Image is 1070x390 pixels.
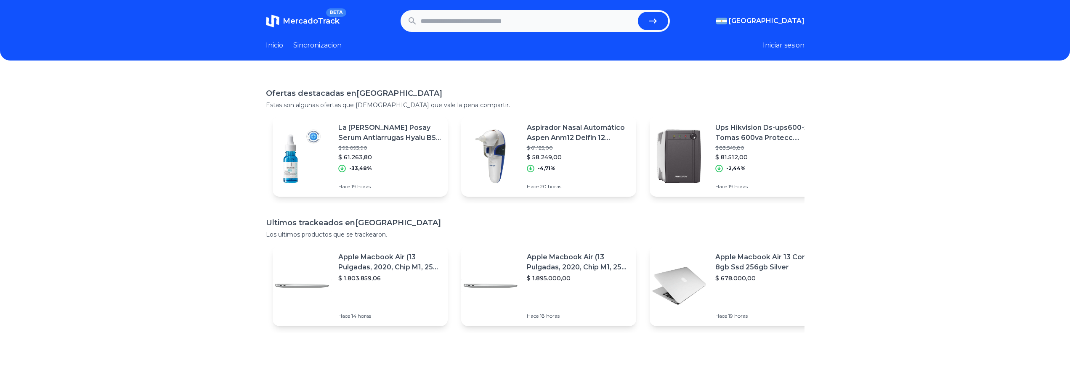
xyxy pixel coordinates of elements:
[715,252,818,272] p: Apple Macbook Air 13 Core I5 8gb Ssd 256gb Silver
[715,145,818,151] p: $ 83.549,80
[527,252,629,272] p: Apple Macbook Air (13 Pulgadas, 2020, Chip M1, 256 Gb De Ssd, 8 Gb De Ram) - Plata
[715,313,818,319] p: Hace 19 horas
[461,245,636,326] a: Featured imageApple Macbook Air (13 Pulgadas, 2020, Chip M1, 256 Gb De Ssd, 8 Gb De Ram) - Plata$...
[273,256,332,315] img: Featured image
[338,313,441,319] p: Hace 14 horas
[461,116,636,197] a: Featured imageAspirador Nasal Automático Aspen Anm12 Delfín 12 Melodías$ 61.125,00$ 58.249,00-4,7...
[338,123,441,143] p: La [PERSON_NAME] Posay Serum Antiarrugas Hyalu B5 Booster 15 Ml
[726,165,746,172] p: -2,44%
[273,127,332,186] img: Featured image
[266,14,279,28] img: MercadoTrack
[283,16,340,26] span: MercadoTrack
[273,116,448,197] a: Featured imageLa [PERSON_NAME] Posay Serum Antiarrugas Hyalu B5 Booster 15 Ml$ 92.093,90$ 61.263,...
[349,165,372,172] p: -33,48%
[266,101,804,109] p: Estas son algunas ofertas que [DEMOGRAPHIC_DATA] que vale la pena compartir.
[338,252,441,272] p: Apple Macbook Air (13 Pulgadas, 2020, Chip M1, 256 Gb De Ssd, 8 Gb De Ram) - Plata
[338,145,441,151] p: $ 92.093,90
[763,40,804,50] button: Iniciar sesion
[266,230,804,239] p: Los ultimos productos que se trackearon.
[650,127,709,186] img: Featured image
[716,16,804,26] button: [GEOGRAPHIC_DATA]
[461,127,520,186] img: Featured image
[716,18,727,24] img: Argentina
[527,274,629,282] p: $ 1.895.000,00
[715,274,818,282] p: $ 678.000,00
[293,40,342,50] a: Sincronizacion
[527,183,629,190] p: Hace 20 horas
[338,274,441,282] p: $ 1.803.859,06
[650,245,825,326] a: Featured imageApple Macbook Air 13 Core I5 8gb Ssd 256gb Silver$ 678.000,00Hace 19 horas
[273,245,448,326] a: Featured imageApple Macbook Air (13 Pulgadas, 2020, Chip M1, 256 Gb De Ssd, 8 Gb De Ram) - Plata$...
[338,183,441,190] p: Hace 19 horas
[527,145,629,151] p: $ 61.125,00
[527,153,629,161] p: $ 58.249,00
[266,87,804,99] h1: Ofertas destacadas en [GEOGRAPHIC_DATA]
[266,217,804,229] h1: Ultimos trackeados en [GEOGRAPHIC_DATA]
[266,14,340,28] a: MercadoTrackBETA
[527,123,629,143] p: Aspirador Nasal Automático Aspen Anm12 Delfín 12 Melodías
[715,123,818,143] p: Ups Hikvision Ds-ups600-x 4 Tomas 600va Protecc. Sobrecargas
[729,16,804,26] span: [GEOGRAPHIC_DATA]
[715,183,818,190] p: Hace 19 horas
[538,165,555,172] p: -4,71%
[461,256,520,315] img: Featured image
[650,116,825,197] a: Featured imageUps Hikvision Ds-ups600-x 4 Tomas 600va Protecc. Sobrecargas$ 83.549,80$ 81.512,00-...
[715,153,818,161] p: $ 81.512,00
[326,8,346,17] span: BETA
[338,153,441,161] p: $ 61.263,80
[266,40,283,50] a: Inicio
[650,256,709,315] img: Featured image
[527,313,629,319] p: Hace 18 horas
